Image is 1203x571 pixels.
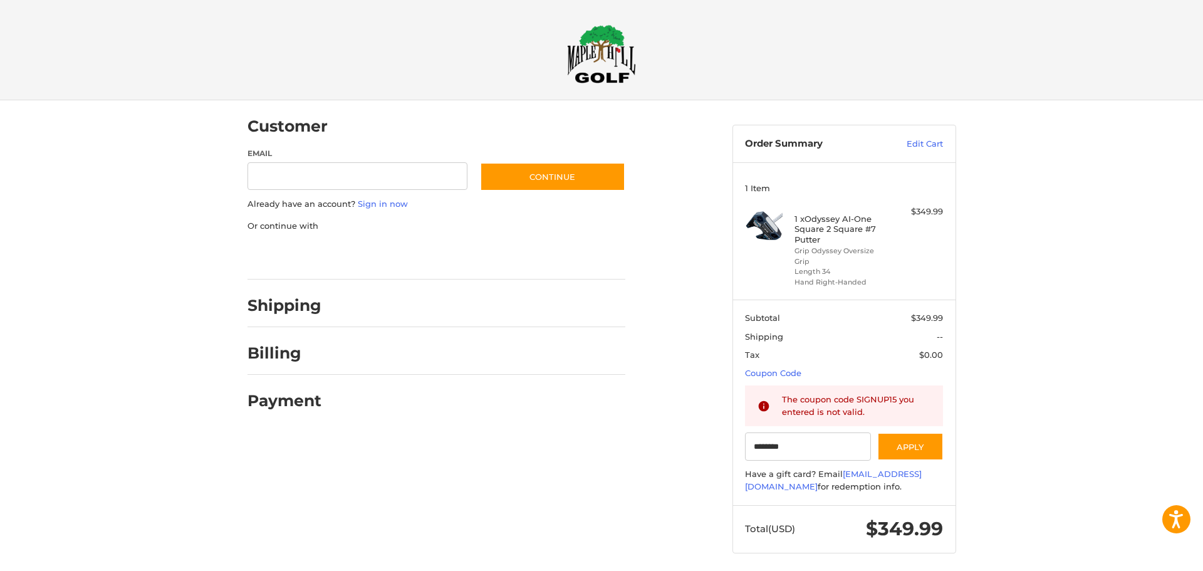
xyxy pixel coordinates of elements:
[794,277,890,288] li: Hand Right-Handed
[745,350,759,360] span: Tax
[782,394,931,418] div: The coupon code SIGNUP15 you entered is not valid.
[911,313,943,323] span: $349.99
[877,432,944,461] button: Apply
[745,469,922,491] a: [EMAIL_ADDRESS][DOMAIN_NAME]
[745,468,943,493] div: Have a gift card? Email for redemption info.
[247,198,625,211] p: Already have an account?
[350,244,444,267] iframe: PayPal-paylater
[745,313,780,323] span: Subtotal
[358,199,408,209] a: Sign in now
[794,214,890,244] h4: 1 x Odyssey AI-One Square 2 Square #7 Putter
[893,206,943,218] div: $349.99
[247,148,468,159] label: Email
[794,246,890,266] li: Grip Odyssey Oversize Grip
[794,266,890,277] li: Length 34
[880,138,943,150] a: Edit Cart
[866,517,943,540] span: $349.99
[937,332,943,342] span: --
[745,332,783,342] span: Shipping
[480,162,625,191] button: Continue
[243,244,337,267] iframe: PayPal-paypal
[247,117,328,136] h2: Customer
[456,244,549,267] iframe: PayPal-venmo
[745,138,880,150] h3: Order Summary
[745,368,801,378] a: Coupon Code
[745,523,795,535] span: Total (USD)
[247,391,321,411] h2: Payment
[919,350,943,360] span: $0.00
[567,24,636,83] img: Maple Hill Golf
[745,432,871,461] input: Gift Certificate or Coupon Code
[745,183,943,193] h3: 1 Item
[247,343,321,363] h2: Billing
[247,220,625,233] p: Or continue with
[247,296,321,315] h2: Shipping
